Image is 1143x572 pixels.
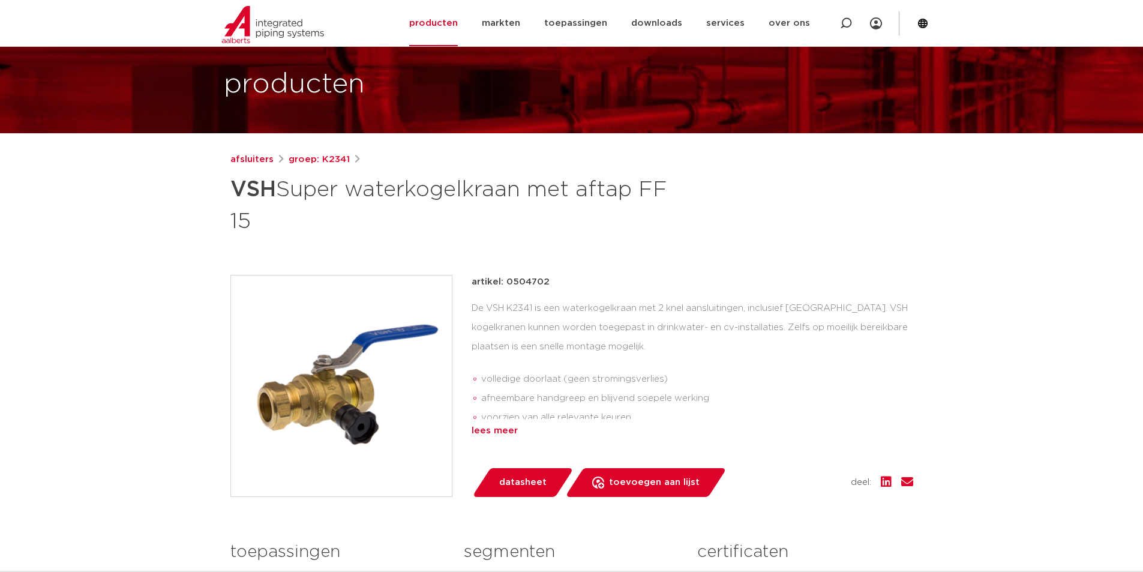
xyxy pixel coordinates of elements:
[472,468,574,497] a: datasheet
[472,275,550,289] p: artikel: 0504702
[499,473,547,492] span: datasheet
[464,540,679,564] h3: segmenten
[609,473,700,492] span: toevoegen aan lijst
[230,179,276,200] strong: VSH
[289,152,350,167] a: groep: K2341
[697,540,913,564] h3: certificaten
[472,424,913,438] div: lees meer
[851,475,871,490] span: deel:
[231,275,452,496] img: Product Image for VSH Super waterkogelkraan met aftap FF 15
[230,172,681,236] h1: Super waterkogelkraan met aftap FF 15
[472,299,913,419] div: De VSH K2341 is een waterkogelkraan met 2 knel aansluitingen, inclusief [GEOGRAPHIC_DATA]. VSH ko...
[481,408,913,427] li: voorzien van alle relevante keuren
[224,65,365,104] h1: producten
[481,389,913,408] li: afneembare handgreep en blijvend soepele werking
[230,152,274,167] a: afsluiters
[230,540,446,564] h3: toepassingen
[481,370,913,389] li: volledige doorlaat (geen stromingsverlies)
